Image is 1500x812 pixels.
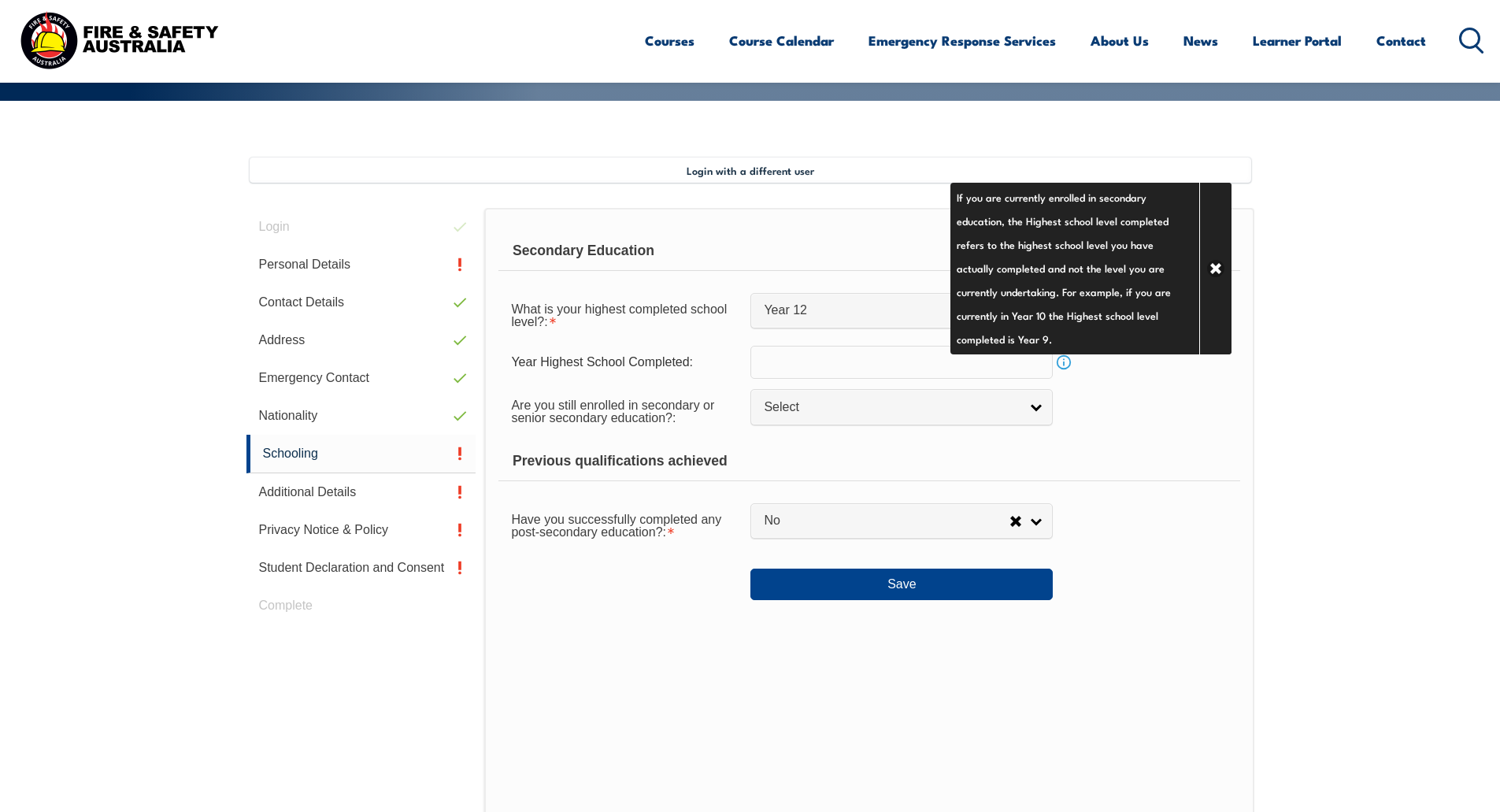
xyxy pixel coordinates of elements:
a: Schooling [246,435,476,473]
a: Nationality [246,397,476,435]
span: Year 12 [764,302,1009,319]
a: Contact Details [246,284,476,321]
div: Secondary Education [498,232,1239,271]
a: Address [246,321,476,359]
a: Close [1199,183,1231,354]
a: Courses [645,20,694,61]
a: Contact [1376,20,1426,61]
a: Emergency Response Services [869,20,1056,61]
div: Previous qualifications achieved [498,442,1239,481]
input: YYYY [750,346,1053,379]
span: No [764,513,1009,529]
div: Year Highest School Completed: [498,347,750,377]
span: Login with a different user [687,164,814,176]
a: Info [1053,351,1075,373]
a: Info [1053,303,1075,325]
a: Personal Details [246,246,476,284]
a: Student Declaration and Consent [246,549,476,587]
span: What is your highest completed school level?: [511,302,727,328]
div: Have you successfully completed any post-secondary education? is required. [498,502,750,547]
a: Emergency Contact [246,359,476,397]
a: About Us [1091,20,1149,61]
span: Select [764,399,1019,416]
button: Save [750,569,1053,600]
div: What is your highest completed school level? is required. [498,292,750,336]
a: Course Calendar [729,20,834,61]
span: Are you still enrolled in secondary or senior secondary education?: [511,399,714,425]
span: Have you successfully completed any post-secondary education?: [511,513,721,539]
a: Privacy Notice & Policy [246,511,476,549]
a: News [1183,20,1218,61]
a: Additional Details [246,473,476,511]
a: Learner Portal [1253,20,1342,61]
